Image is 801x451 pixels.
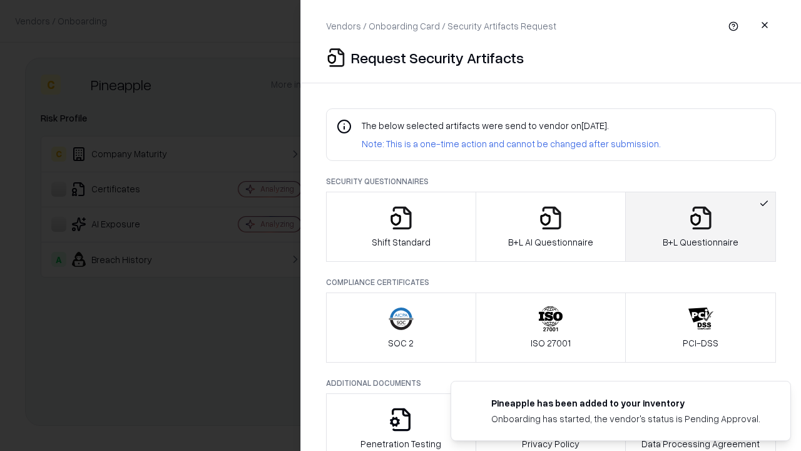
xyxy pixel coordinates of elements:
p: Compliance Certificates [326,277,776,288]
p: Penetration Testing [360,437,441,450]
button: Shift Standard [326,192,476,262]
div: Onboarding has started, the vendor's status is Pending Approval. [491,412,760,425]
p: B+L AI Questionnaire [508,236,593,249]
p: Vendors / Onboarding Card / Security Artifacts Request [326,19,556,33]
p: Shift Standard [372,236,431,249]
p: Request Security Artifacts [351,48,524,68]
button: PCI-DSS [625,293,776,363]
button: B+L Questionnaire [625,192,776,262]
p: Privacy Policy [522,437,579,450]
button: ISO 27001 [476,293,626,363]
p: PCI-DSS [683,336,718,350]
p: Note: This is a one-time action and cannot be changed after submission. [362,137,661,150]
p: Additional Documents [326,378,776,388]
p: SOC 2 [388,336,414,350]
img: pineappleenergy.com [466,397,481,412]
p: B+L Questionnaire [663,236,738,249]
p: Data Processing Agreement [641,437,760,450]
button: SOC 2 [326,293,476,363]
button: B+L AI Questionnaire [476,192,626,262]
p: ISO 27001 [531,336,571,350]
p: The below selected artifacts were send to vendor on [DATE] . [362,119,661,132]
div: Pineapple has been added to your inventory [491,397,760,410]
p: Security Questionnaires [326,176,776,187]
